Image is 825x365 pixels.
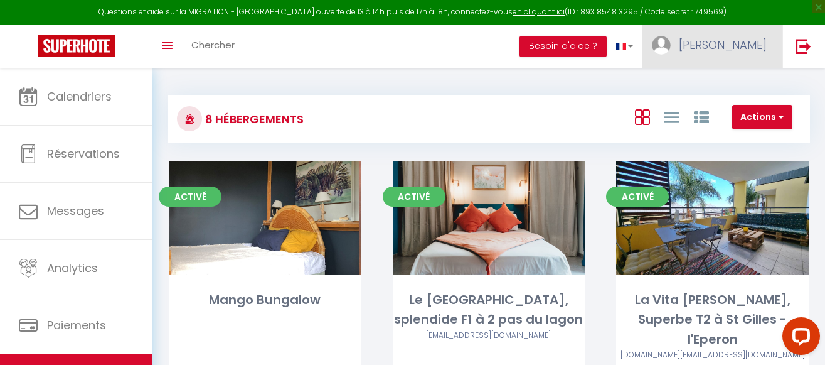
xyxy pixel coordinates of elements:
[513,6,565,17] a: en cliquant ici
[732,105,792,130] button: Actions
[227,205,302,231] a: Editer
[642,25,782,68] a: ... [PERSON_NAME]
[616,290,809,349] div: La Vita [PERSON_NAME], Superbe T2 à St Gilles - l'Eperon
[616,349,809,361] div: Airbnb
[47,317,106,333] span: Paiements
[169,290,361,310] div: Mango Bungalow
[393,290,585,330] div: Le [GEOGRAPHIC_DATA], splendide F1 à 2 pas du lagon
[182,25,244,68] a: Chercher
[38,35,115,57] img: Super Booking
[47,260,98,276] span: Analytics
[606,187,669,207] span: Activé
[202,105,304,133] h3: 8 Hébergements
[679,37,767,53] span: [PERSON_NAME]
[519,36,607,57] button: Besoin d'aide ?
[451,205,526,231] a: Editer
[796,38,811,54] img: logout
[47,89,112,104] span: Calendriers
[393,330,585,342] div: Airbnb
[772,312,825,365] iframe: LiveChat chat widget
[159,187,221,207] span: Activé
[652,36,671,55] img: ...
[47,146,120,161] span: Réservations
[47,203,104,219] span: Messages
[635,106,650,127] a: Vue en Box
[383,187,445,207] span: Activé
[664,106,679,127] a: Vue en Liste
[694,106,709,127] a: Vue par Groupe
[191,38,235,52] span: Chercher
[675,205,750,231] a: Editer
